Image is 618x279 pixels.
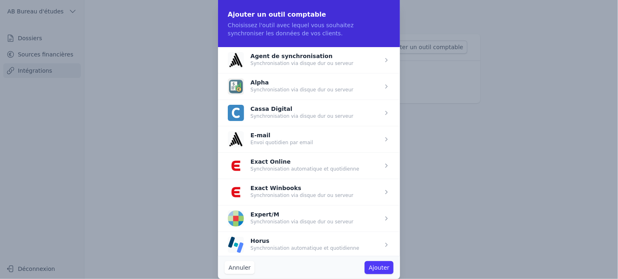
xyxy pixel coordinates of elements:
button: Annuler [225,261,255,274]
button: Alpha Synchronisation via disque dur ou serveur [228,78,353,95]
button: Agent de synchronisation Synchronisation via disque dur ou serveur [228,52,353,68]
p: Horus [251,238,359,243]
button: Horus Synchronisation automatique et quotidienne [228,237,359,253]
p: Exact Online [251,159,359,164]
p: Expert/M [251,212,353,217]
p: Choisissez l'outil avec lequel vous souhaitez synchroniser les données de vos clients. [228,21,390,37]
p: Alpha [251,80,353,85]
button: Expert/M Synchronisation via disque dur ou serveur [228,210,353,227]
button: Exact Winbooks Synchronisation via disque dur ou serveur [228,184,353,200]
h2: Ajouter un outil comptable [228,10,390,19]
button: Ajouter [365,261,393,274]
p: Cassa Digital [251,106,353,111]
button: Cassa Digital Synchronisation via disque dur ou serveur [228,105,353,121]
p: Agent de synchronisation [251,54,353,58]
button: Exact Online Synchronisation automatique et quotidienne [228,158,359,174]
p: E-mail [251,133,313,138]
p: Exact Winbooks [251,186,353,190]
button: E-mail Envoi quotidien par email [228,131,313,147]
